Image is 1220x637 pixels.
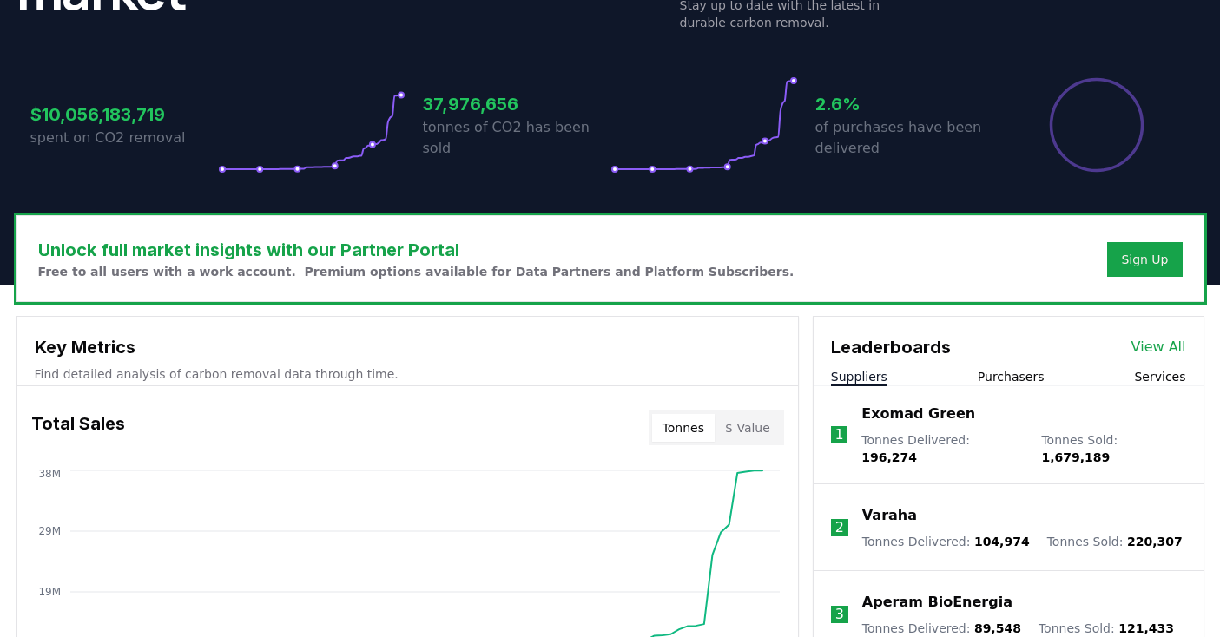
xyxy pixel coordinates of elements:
a: Sign Up [1121,251,1168,268]
p: Tonnes Sold : [1041,431,1185,466]
h3: Unlock full market insights with our Partner Portal [38,237,795,263]
button: Tonnes [652,414,715,442]
span: 104,974 [974,535,1030,548]
h3: 37,976,656 [423,91,610,117]
h3: $10,056,183,719 [30,102,218,128]
p: Tonnes Sold : [1039,620,1174,637]
button: Suppliers [831,368,887,385]
button: Sign Up [1107,242,1182,277]
a: Aperam BioEnergia [862,592,1012,613]
p: Tonnes Delivered : [862,533,1030,550]
p: Tonnes Sold : [1047,533,1183,550]
p: 2 [835,517,844,538]
p: of purchases have been delivered [815,117,1003,159]
p: spent on CO2 removal [30,128,218,148]
tspan: 19M [38,586,61,598]
h3: Total Sales [31,410,125,445]
h3: Key Metrics [35,334,781,360]
button: Purchasers [978,368,1045,385]
tspan: 29M [38,525,61,537]
h3: Leaderboards [831,334,951,360]
p: Tonnes Delivered : [862,620,1021,637]
p: Find detailed analysis of carbon removal data through time. [35,365,781,383]
div: Percentage of sales delivered [1048,76,1145,174]
tspan: 38M [38,468,61,480]
a: Varaha [862,505,917,526]
button: $ Value [715,414,781,442]
a: Exomad Green [861,404,975,424]
p: 1 [834,424,843,445]
p: Tonnes Delivered : [861,431,1024,466]
span: 121,433 [1118,621,1174,635]
span: 220,307 [1127,535,1183,548]
span: 1,679,189 [1041,450,1110,464]
p: Free to all users with a work account. Premium options available for Data Partners and Platform S... [38,263,795,280]
button: Services [1134,368,1185,385]
a: View All [1131,337,1186,358]
p: 3 [835,604,844,625]
p: tonnes of CO2 has been sold [423,117,610,159]
span: 196,274 [861,450,917,464]
h3: 2.6% [815,91,1003,117]
span: 89,548 [974,621,1021,635]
